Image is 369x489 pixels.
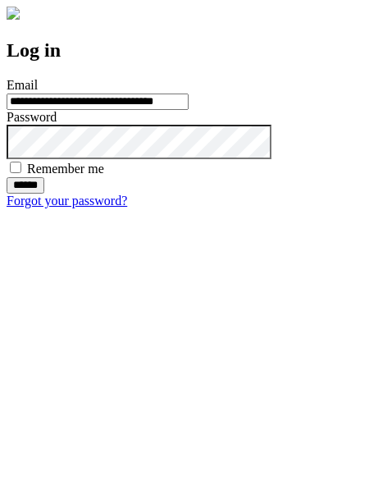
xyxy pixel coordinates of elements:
[27,162,104,176] label: Remember me
[7,110,57,124] label: Password
[7,39,362,62] h2: Log in
[7,7,20,20] img: logo-4e3dc11c47720685a147b03b5a06dd966a58ff35d612b21f08c02c0306f2b779.png
[7,78,38,92] label: Email
[7,194,127,208] a: Forgot your password?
